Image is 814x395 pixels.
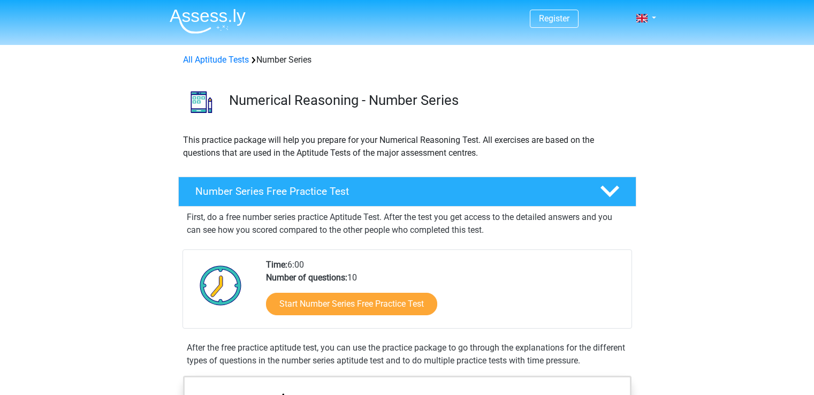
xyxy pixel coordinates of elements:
[266,260,287,270] b: Time:
[174,177,641,207] a: Number Series Free Practice Test
[266,293,437,315] a: Start Number Series Free Practice Test
[266,272,347,283] b: Number of questions:
[183,55,249,65] a: All Aptitude Tests
[229,92,628,109] h3: Numerical Reasoning - Number Series
[194,259,248,312] img: Clock
[179,54,636,66] div: Number Series
[187,211,628,237] p: First, do a free number series practice Aptitude Test. After the test you get access to the detai...
[183,134,632,159] p: This practice package will help you prepare for your Numerical Reasoning Test. All exercises are ...
[539,13,569,24] a: Register
[170,9,246,34] img: Assessly
[179,79,224,125] img: number series
[195,185,583,197] h4: Number Series Free Practice Test
[258,259,631,328] div: 6:00 10
[182,341,632,367] div: After the free practice aptitude test, you can use the practice package to go through the explana...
